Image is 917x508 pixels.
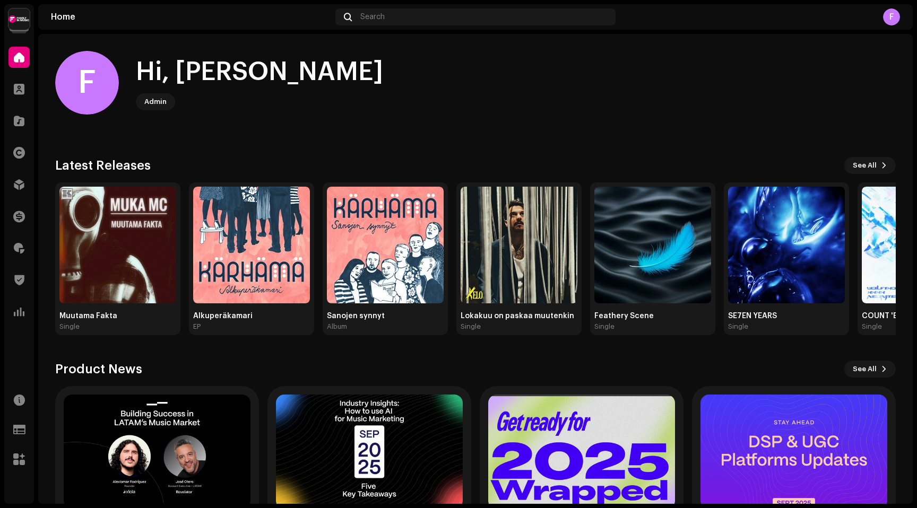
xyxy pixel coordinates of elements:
div: Sanojen synnyt [327,312,444,320]
img: ba434c0e-adff-4f5d-92d2-2f2b5241b264 [8,8,30,30]
button: See All [844,361,896,378]
div: Single [862,322,882,331]
button: See All [844,157,896,174]
img: de381ed7-56d3-4c2c-b9f9-c64a81c488ec [461,187,577,303]
div: Feathery Scene [594,312,711,320]
img: bf84e55d-772e-4ca4-bb9c-034f7567708d [594,187,711,303]
div: F [883,8,900,25]
span: Search [360,13,385,21]
div: Single [59,322,80,331]
div: F [55,51,119,115]
div: Single [594,322,615,331]
h3: Latest Releases [55,157,151,174]
h3: Product News [55,361,142,378]
div: Lokakuu on paskaa muutenkin [461,312,577,320]
div: Admin [144,95,167,108]
div: Single [728,322,748,331]
img: 10c6fb94-83d3-43ef-99cf-00189ae95f8c [193,187,310,303]
div: Home [51,13,331,21]
div: Muutama Fakta [59,312,176,320]
img: 512f71a9-50ae-4f69-8f28-7746b255de5c [728,187,845,303]
span: See All [853,155,877,176]
div: Alkuperäkamari [193,312,310,320]
div: Hi, [PERSON_NAME] [136,55,383,89]
div: EP [193,322,201,331]
div: Album [327,322,347,331]
img: 9b2312b3-a040-4633-ac62-31fb7dfc5281 [327,187,444,303]
div: Single [461,322,481,331]
img: 1d1f58e2-e318-44b7-a497-e7415351120f [59,187,176,303]
div: SE7EN YEARS [728,312,845,320]
span: See All [853,358,877,380]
